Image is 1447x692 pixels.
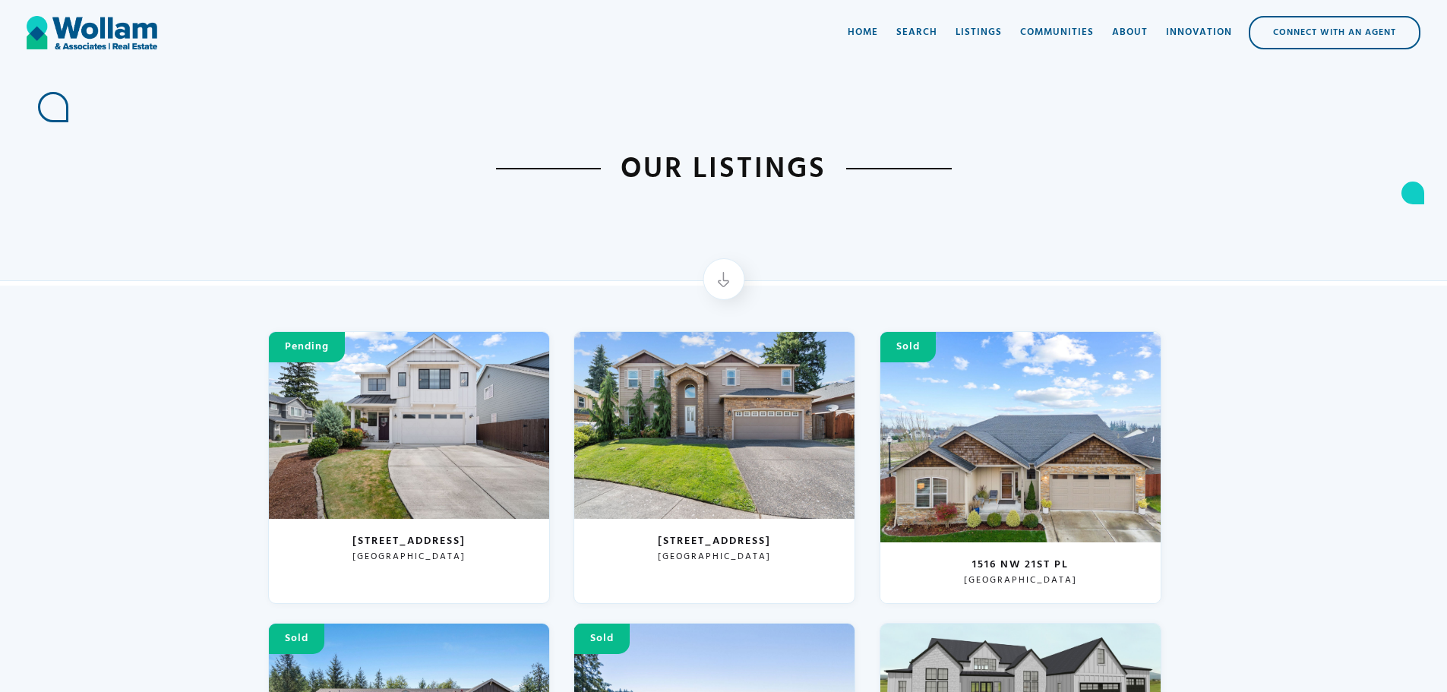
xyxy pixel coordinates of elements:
[839,10,887,55] a: Home
[352,534,466,549] h3: [STREET_ADDRESS]
[1103,10,1157,55] a: About
[887,10,946,55] a: Search
[1157,10,1241,55] a: Innovation
[1011,10,1103,55] a: Communities
[27,10,157,55] a: home
[964,575,1077,586] h3: [GEOGRAPHIC_DATA]
[1166,25,1232,40] div: Innovation
[573,331,855,604] a: [STREET_ADDRESS][GEOGRAPHIC_DATA]
[1249,16,1420,49] a: Connect with an Agent
[1020,25,1094,40] div: Communities
[896,25,937,40] div: Search
[880,331,1161,604] a: Sold1516 NW 21st Pl[GEOGRAPHIC_DATA]
[956,25,1002,40] div: Listings
[946,10,1011,55] a: Listings
[848,25,878,40] div: Home
[268,331,550,604] a: Pending[STREET_ADDRESS][GEOGRAPHIC_DATA]
[352,551,466,562] h3: [GEOGRAPHIC_DATA]
[601,150,846,188] h1: Our Listings
[1112,25,1148,40] div: About
[658,534,771,549] h3: [STREET_ADDRESS]
[972,558,1069,573] h3: 1516 NW 21st Pl
[658,551,771,562] h3: [GEOGRAPHIC_DATA]
[1250,17,1419,48] div: Connect with an Agent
